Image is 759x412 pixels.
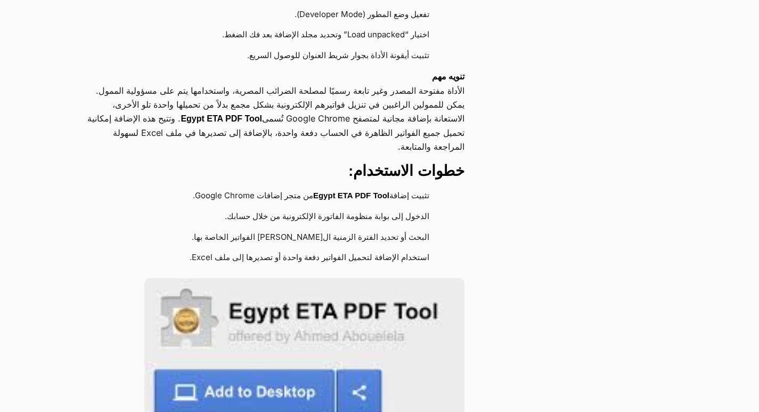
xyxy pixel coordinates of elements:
[432,72,464,81] strong: تنويه مهم
[83,69,464,98] p: الأداة مفتوحة المصدر وغير تابعة رسميًا لمصلحة الضرائب المصرية، واستخدامها يتم على مسؤولية الممول.
[94,25,443,46] li: اختيار “Load unpacked” وتحديد مجلد الإضافة بعد فك الضغط.
[94,186,443,207] li: تثبيت إضافة من متجر إضافات Google Chrome.
[181,114,262,123] strong: Egypt ETA PDF Tool
[94,46,443,67] li: تثبيت أيقونة الأداة بجوار شريط العنوان للوصول السريع.
[313,191,389,200] strong: Egypt ETA PDF Tool
[94,5,443,26] li: تفعيل وضع المطور (Developer Mode).
[94,228,443,248] li: البحث أو تحديد الفترة الزمنية ال[PERSON_NAME] الفواتير الخاصة بها.
[83,98,464,154] p: يمكن للممولين الراغبين في تنزيل فواتيرهم الإلكترونية بشكل مجمع بدلاً من تحميلها واحدة تلو الأخرى،...
[83,161,464,181] h3: خطوات الاستخدام:
[94,248,443,269] li: استخدام الإضافة لتحميل الفواتير دفعة واحدة أو تصديرها إلى ملف Excel.
[94,207,443,228] li: الدخول إلى بوابة منظومة الفاتورة الإلكترونية من خلال حسابك.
